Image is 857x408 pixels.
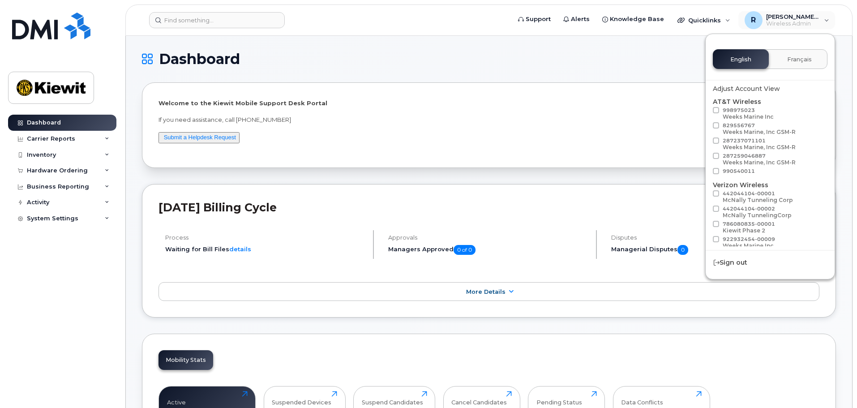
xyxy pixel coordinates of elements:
[159,132,240,143] button: Submit a Helpdesk Request
[454,245,476,255] span: 0 of 0
[159,116,819,124] p: If you need assistance, call [PHONE_NUMBER]
[229,245,251,253] a: details
[723,242,775,249] div: Weeks Marine Inc
[159,201,819,214] h2: [DATE] Billing Cycle
[723,212,792,219] div: McNally TunnelingCorp
[611,234,819,241] h4: Disputes
[723,190,793,203] span: 442044104-00001
[466,288,506,295] span: More Details
[165,234,365,241] h4: Process
[706,254,835,271] div: Sign out
[165,245,365,253] li: Waiting for Bill Files
[723,197,793,203] div: McNally Tunneling Corp
[677,245,688,255] span: 0
[388,245,588,255] h5: Managers Approved
[167,391,186,406] div: Active
[818,369,850,401] iframe: Messenger Launcher
[159,99,819,107] p: Welcome to the Kiewit Mobile Support Desk Portal
[723,113,774,120] div: Weeks Marine Inc
[362,391,423,406] div: Suspend Candidates
[723,221,775,234] span: 786080835-00001
[713,84,827,94] div: Adjust Account View
[713,97,827,177] div: AT&T Wireless
[164,134,236,141] a: Submit a Helpdesk Request
[723,236,775,249] span: 922932454-00009
[272,391,331,406] div: Suspended Devices
[723,159,796,166] div: Weeks Marine, Inc GSM-R
[723,227,775,234] div: Kiewit Phase 2
[723,144,796,150] div: Weeks Marine, Inc GSM-R
[723,129,796,135] div: Weeks Marine, Inc GSM-R
[723,122,796,135] span: 829556767
[723,107,774,120] span: 998975023
[451,391,507,406] div: Cancel Candidates
[787,56,812,63] span: Français
[723,137,796,150] span: 287237071101
[621,391,663,406] div: Data Conflicts
[159,52,240,66] span: Dashboard
[388,234,588,241] h4: Approvals
[611,245,819,255] h5: Managerial Disputes
[723,206,792,219] span: 442044104-00002
[723,153,796,166] span: 287259046887
[713,180,827,251] div: Verizon Wireless
[536,391,582,406] div: Pending Status
[723,168,755,174] span: 990540011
